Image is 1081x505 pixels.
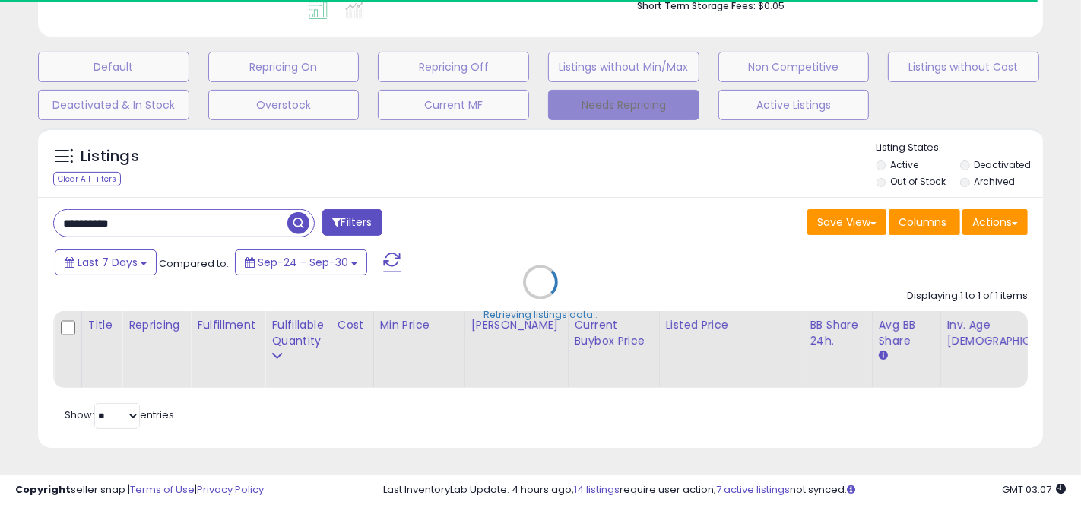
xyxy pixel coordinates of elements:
button: Listings without Cost [888,52,1039,82]
div: seller snap | | [15,483,264,497]
button: Overstock [208,90,360,120]
button: Non Competitive [718,52,870,82]
button: Repricing On [208,52,360,82]
button: Needs Repricing [548,90,699,120]
button: Active Listings [718,90,870,120]
button: Current MF [378,90,529,120]
a: 14 listings [574,482,620,497]
div: Last InventoryLab Update: 4 hours ago, require user action, not synced. [383,483,1066,497]
button: Repricing Off [378,52,529,82]
a: 7 active listings [716,482,790,497]
button: Deactivated & In Stock [38,90,189,120]
a: Terms of Use [130,482,195,497]
button: Default [38,52,189,82]
div: Retrieving listings data.. [483,309,598,322]
button: Listings without Min/Max [548,52,699,82]
strong: Copyright [15,482,71,497]
a: Privacy Policy [197,482,264,497]
span: 2025-10-11 03:07 GMT [1002,482,1066,497]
